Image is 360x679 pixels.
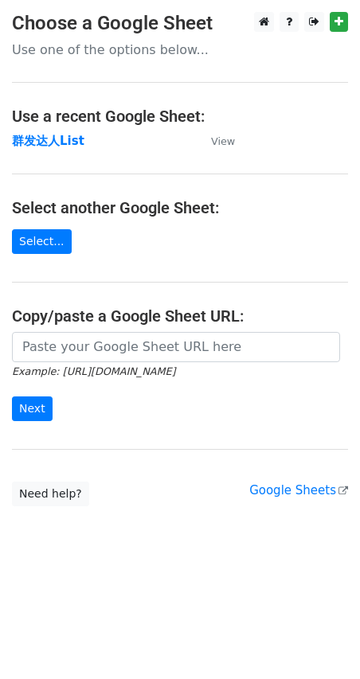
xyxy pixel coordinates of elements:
[12,332,340,362] input: Paste your Google Sheet URL here
[12,198,348,217] h4: Select another Google Sheet:
[12,396,53,421] input: Next
[249,483,348,498] a: Google Sheets
[12,306,348,326] h4: Copy/paste a Google Sheet URL:
[12,365,175,377] small: Example: [URL][DOMAIN_NAME]
[12,482,89,506] a: Need help?
[12,12,348,35] h3: Choose a Google Sheet
[211,135,235,147] small: View
[12,229,72,254] a: Select...
[195,134,235,148] a: View
[12,107,348,126] h4: Use a recent Google Sheet:
[12,41,348,58] p: Use one of the options below...
[12,134,84,148] a: 群发达人List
